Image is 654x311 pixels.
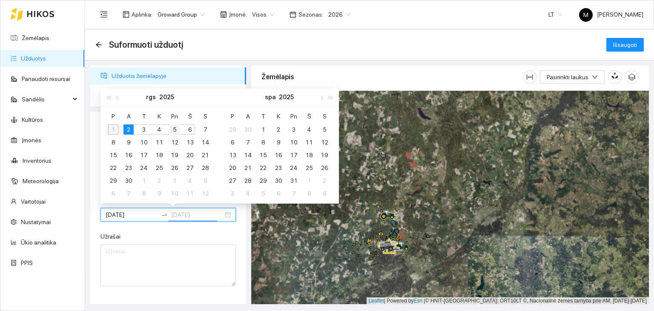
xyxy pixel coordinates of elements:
[136,161,152,174] td: 2025-09-24
[414,298,423,304] a: Esri
[136,123,152,136] td: 2025-09-03
[289,150,299,160] div: 17
[198,187,213,200] td: 2025-10-12
[319,176,330,186] div: 2
[185,150,195,160] div: 20
[225,161,240,174] td: 2025-10-20
[304,188,314,199] div: 8
[317,123,332,136] td: 2025-10-05
[583,8,588,22] span: M
[286,187,301,200] td: 2025-11-07
[182,161,198,174] td: 2025-09-27
[106,174,121,187] td: 2025-09-29
[317,136,332,149] td: 2025-10-12
[240,149,255,161] td: 2025-10-14
[304,124,314,135] div: 4
[185,163,195,173] div: 27
[21,198,46,205] a: Vartotojai
[136,109,152,123] th: T
[240,123,255,136] td: 2025-09-30
[265,89,275,106] button: spa
[108,163,118,173] div: 22
[106,109,121,123] th: P
[161,211,168,218] span: to
[273,150,284,160] div: 16
[112,67,239,84] span: Užduotis žemėlapyje
[198,161,213,174] td: 2025-09-28
[22,35,49,41] a: Žemėlapis
[227,163,238,173] div: 20
[146,89,156,106] button: rgs
[252,8,274,21] span: Visos
[139,124,149,135] div: 3
[182,109,198,123] th: Š
[121,187,136,200] td: 2025-10-07
[240,161,255,174] td: 2025-10-21
[106,136,121,149] td: 2025-09-08
[240,136,255,149] td: 2025-10-07
[171,210,223,219] input: Pabaigos data
[301,187,317,200] td: 2025-11-08
[108,150,118,160] div: 15
[255,123,271,136] td: 2025-10-01
[301,136,317,149] td: 2025-10-11
[95,6,112,23] button: menu-fold
[123,137,134,147] div: 9
[100,11,108,18] span: menu-fold
[225,123,240,136] td: 2025-09-29
[169,163,180,173] div: 26
[301,149,317,161] td: 2025-10-18
[123,163,134,173] div: 23
[182,136,198,149] td: 2025-09-13
[159,89,174,106] button: 2025
[169,124,180,135] div: 5
[139,163,149,173] div: 24
[243,176,253,186] div: 28
[185,188,195,199] div: 11
[258,150,268,160] div: 15
[317,187,332,200] td: 2025-11-09
[301,174,317,187] td: 2025-11-01
[167,161,182,174] td: 2025-09-26
[255,161,271,174] td: 2025-10-22
[261,65,523,89] div: Žemėlapis
[198,174,213,187] td: 2025-10-05
[548,8,562,21] span: LT
[301,109,317,123] th: Š
[220,11,227,18] span: shop
[167,109,182,123] th: Pn
[167,136,182,149] td: 2025-09-12
[23,178,59,184] a: Meteorologija
[286,161,301,174] td: 2025-10-24
[227,150,238,160] div: 13
[225,174,240,187] td: 2025-10-27
[547,72,588,82] span: Pasirinkti laukus
[200,163,210,173] div: 28
[227,188,238,199] div: 3
[289,188,299,199] div: 7
[23,157,52,164] a: Inventorius
[154,124,164,135] div: 4
[328,8,350,21] span: 2026
[136,136,152,149] td: 2025-09-10
[200,124,210,135] div: 7
[606,38,644,52] button: Išsaugoti
[136,187,152,200] td: 2025-10-08
[540,70,605,84] button: Pasirinkti laukusdown
[289,163,299,173] div: 24
[243,137,253,147] div: 7
[301,161,317,174] td: 2025-10-25
[152,161,167,174] td: 2025-09-25
[200,137,210,147] div: 14
[240,174,255,187] td: 2025-10-28
[169,137,180,147] div: 12
[136,174,152,187] td: 2025-10-01
[100,245,236,286] textarea: Užrašai
[167,149,182,161] td: 2025-09-19
[152,136,167,149] td: 2025-09-11
[154,188,164,199] div: 9
[167,123,182,136] td: 2025-09-05
[255,187,271,200] td: 2025-11-05
[21,259,33,266] a: PPIS
[154,150,164,160] div: 18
